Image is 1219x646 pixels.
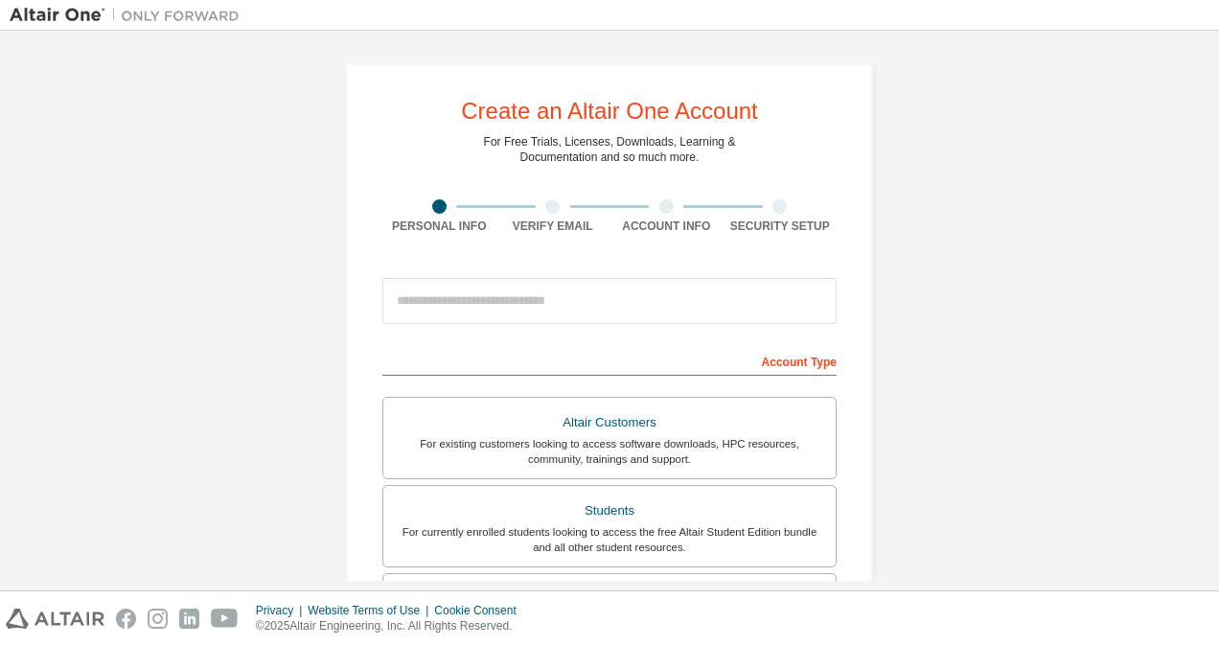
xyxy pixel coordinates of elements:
[395,409,824,436] div: Altair Customers
[395,497,824,524] div: Students
[256,618,528,634] p: © 2025 Altair Engineering, Inc. All Rights Reserved.
[256,603,308,618] div: Privacy
[179,609,199,629] img: linkedin.svg
[382,345,837,376] div: Account Type
[10,6,249,25] img: Altair One
[211,609,239,629] img: youtube.svg
[395,436,824,467] div: For existing customers looking to access software downloads, HPC resources, community, trainings ...
[382,219,496,234] div: Personal Info
[461,100,758,123] div: Create an Altair One Account
[496,219,610,234] div: Verify Email
[609,219,724,234] div: Account Info
[148,609,168,629] img: instagram.svg
[395,524,824,555] div: For currently enrolled students looking to access the free Altair Student Edition bundle and all ...
[724,219,838,234] div: Security Setup
[484,134,736,165] div: For Free Trials, Licenses, Downloads, Learning & Documentation and so much more.
[434,603,527,618] div: Cookie Consent
[6,609,104,629] img: altair_logo.svg
[308,603,434,618] div: Website Terms of Use
[116,609,136,629] img: facebook.svg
